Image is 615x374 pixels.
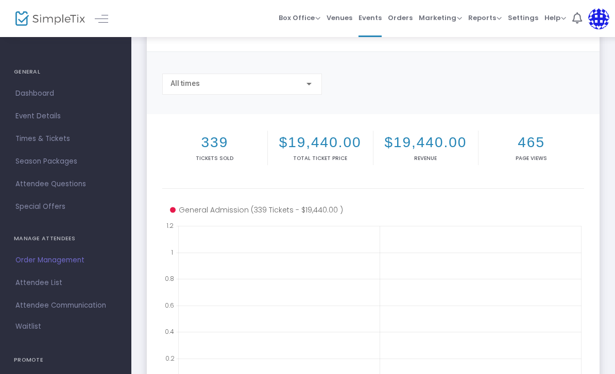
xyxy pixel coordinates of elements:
span: Attendee Communication [15,299,116,312]
span: Reports [468,13,502,23]
p: Page Views [481,154,582,162]
span: Attendee List [15,276,116,290]
p: Revenue [375,154,476,162]
span: Help [544,13,566,23]
span: Box Office [279,13,320,23]
span: Venues [327,5,352,31]
text: 0.2 [165,353,175,362]
p: Total Ticket Price [270,154,371,162]
span: Settings [508,5,538,31]
h2: 465 [481,134,582,151]
h4: PROMOTE [14,350,117,370]
text: 1.2 [166,221,174,230]
span: Attendee Questions [15,177,116,191]
span: Marketing [419,13,462,23]
span: Orders [388,5,413,31]
span: All times [170,79,200,87]
text: 0.6 [165,300,174,309]
h2: 339 [164,134,265,151]
span: Event Details [15,110,116,123]
span: Waitlist [15,322,41,332]
span: Events [358,5,382,31]
h2: $19,440.00 [375,134,476,151]
text: 0.4 [165,327,174,336]
span: Times & Tickets [15,132,116,146]
p: Tickets sold [164,154,265,162]
text: 1 [171,247,173,256]
span: Special Offers [15,200,116,213]
span: Dashboard [15,87,116,100]
span: Season Packages [15,155,116,168]
text: 0.8 [165,274,174,283]
h4: MANAGE ATTENDEES [14,228,117,249]
span: Order Management [15,254,116,267]
h4: GENERAL [14,62,117,82]
h2: $19,440.00 [270,134,371,151]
